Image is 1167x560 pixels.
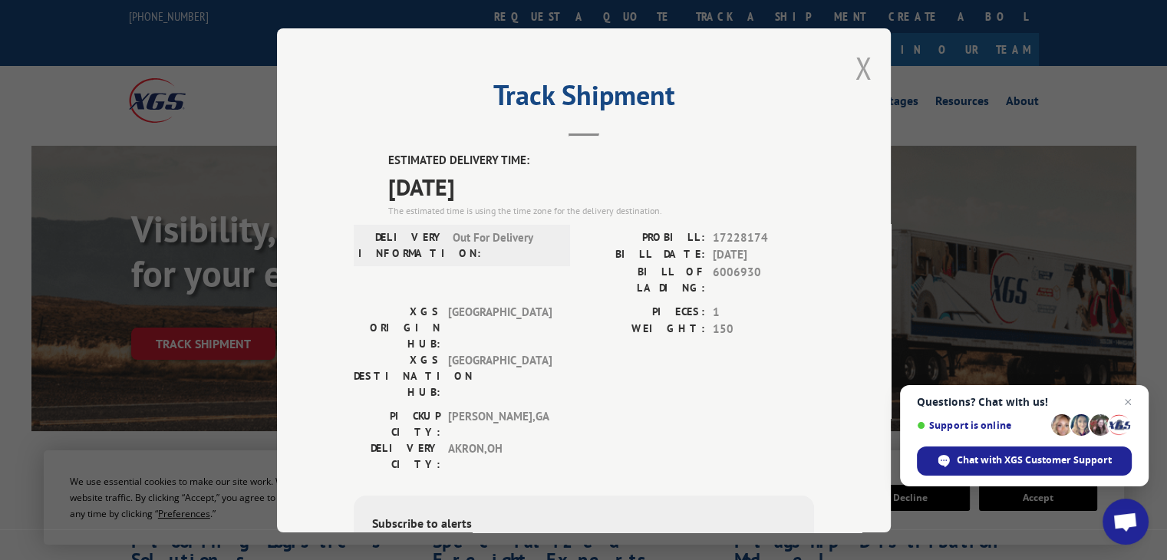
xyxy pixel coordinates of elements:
span: Support is online [917,420,1046,431]
label: PROBILL: [584,229,705,246]
label: PIECES: [584,303,705,321]
label: BILL DATE: [584,246,705,264]
label: PICKUP CITY: [354,407,440,440]
span: 17228174 [713,229,814,246]
label: XGS DESTINATION HUB: [354,351,440,400]
label: DELIVERY CITY: [354,440,440,472]
span: 150 [713,321,814,338]
span: [DATE] [713,246,814,264]
span: AKRON , OH [448,440,552,472]
label: WEIGHT: [584,321,705,338]
span: Out For Delivery [453,229,556,261]
span: [DATE] [388,169,814,203]
label: ESTIMATED DELIVERY TIME: [388,152,814,170]
span: Questions? Chat with us! [917,396,1132,408]
h2: Track Shipment [354,84,814,114]
span: [PERSON_NAME] , GA [448,407,552,440]
a: Open chat [1103,499,1149,545]
span: Chat with XGS Customer Support [957,453,1112,467]
span: [GEOGRAPHIC_DATA] [448,303,552,351]
span: [GEOGRAPHIC_DATA] [448,351,552,400]
label: DELIVERY INFORMATION: [358,229,445,261]
label: BILL OF LADING: [584,263,705,295]
span: 6006930 [713,263,814,295]
button: Close modal [855,48,872,88]
label: XGS ORIGIN HUB: [354,303,440,351]
span: 1 [713,303,814,321]
div: The estimated time is using the time zone for the delivery destination. [388,203,814,217]
span: Chat with XGS Customer Support [917,446,1132,476]
div: Subscribe to alerts [372,513,796,535]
